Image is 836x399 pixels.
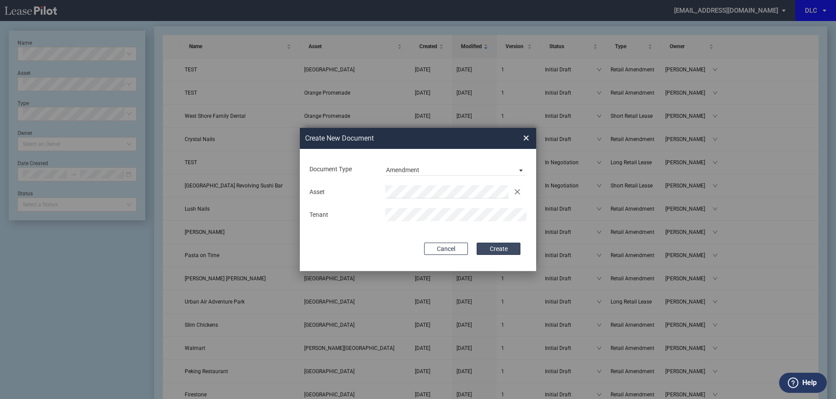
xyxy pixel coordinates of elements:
div: Asset [304,188,380,197]
div: Document Type [304,165,380,174]
div: Tenant [304,211,380,219]
button: Cancel [424,243,468,255]
label: Help [802,377,817,388]
span: × [523,131,529,145]
md-dialog: Create New ... [300,128,536,272]
h2: Create New Document [305,134,492,143]
md-select: Document Type: Amendment [385,162,527,176]
button: Create [477,243,520,255]
div: Amendment [386,166,419,173]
